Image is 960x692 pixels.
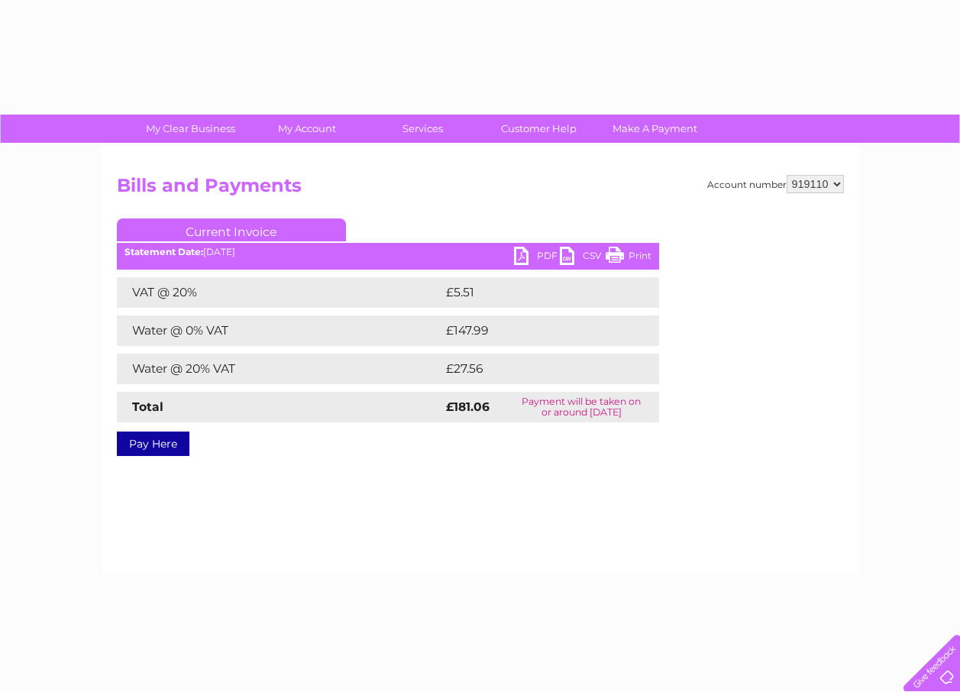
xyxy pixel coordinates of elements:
td: £147.99 [442,315,631,346]
td: Water @ 0% VAT [117,315,442,346]
a: My Account [244,115,370,143]
td: VAT @ 20% [117,277,442,308]
td: Water @ 20% VAT [117,354,442,384]
a: Make A Payment [592,115,718,143]
a: Customer Help [476,115,602,143]
td: £5.51 [442,277,621,308]
td: £27.56 [442,354,628,384]
div: Account number [707,175,844,193]
a: Pay Here [117,432,189,456]
strong: £181.06 [446,399,490,414]
strong: Total [132,399,163,414]
td: Payment will be taken on or around [DATE] [504,392,658,422]
h2: Bills and Payments [117,175,844,204]
a: Print [606,247,651,269]
a: Services [360,115,486,143]
a: PDF [514,247,560,269]
a: My Clear Business [128,115,254,143]
a: Current Invoice [117,218,346,241]
div: [DATE] [117,247,659,257]
a: CSV [560,247,606,269]
b: Statement Date: [124,246,203,257]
